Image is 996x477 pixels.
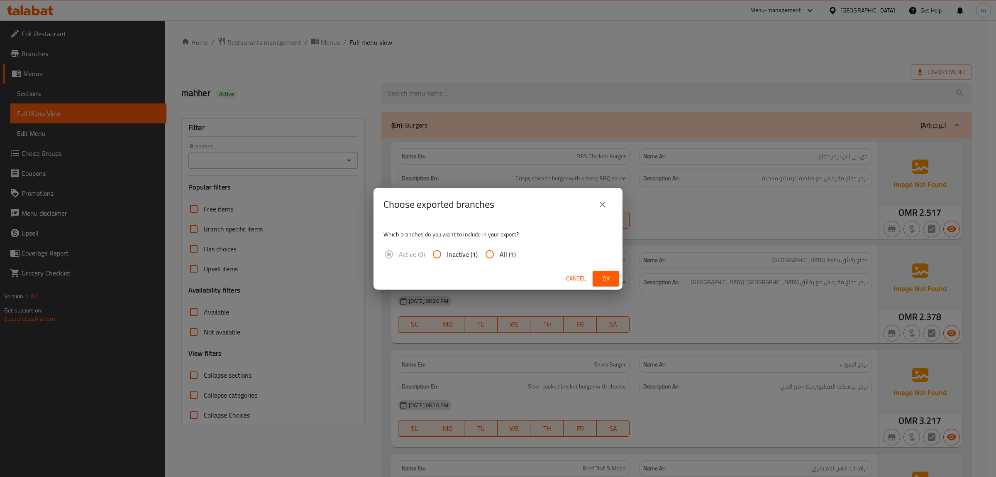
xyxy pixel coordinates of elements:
[447,249,478,259] span: Inactive (1)
[593,271,619,286] button: Ok
[500,249,516,259] span: All (1)
[563,271,589,286] button: Cancel
[593,194,613,214] button: close
[599,273,613,284] span: Ok
[383,198,494,211] h2: Choose exported branches
[399,249,425,259] span: Active (0)
[566,273,586,284] span: Cancel
[383,230,613,238] p: Which branches do you want to include in your export?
